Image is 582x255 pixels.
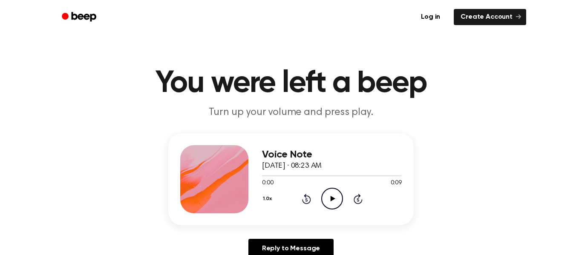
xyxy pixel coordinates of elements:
button: 1.0x [262,192,275,206]
span: [DATE] · 08:23 AM [262,162,322,170]
a: Beep [56,9,104,26]
a: Log in [412,7,449,27]
h1: You were left a beep [73,68,509,99]
p: Turn up your volume and press play. [127,106,455,120]
span: 0:09 [391,179,402,188]
span: 0:00 [262,179,273,188]
h3: Voice Note [262,149,402,160]
a: Create Account [454,9,526,25]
